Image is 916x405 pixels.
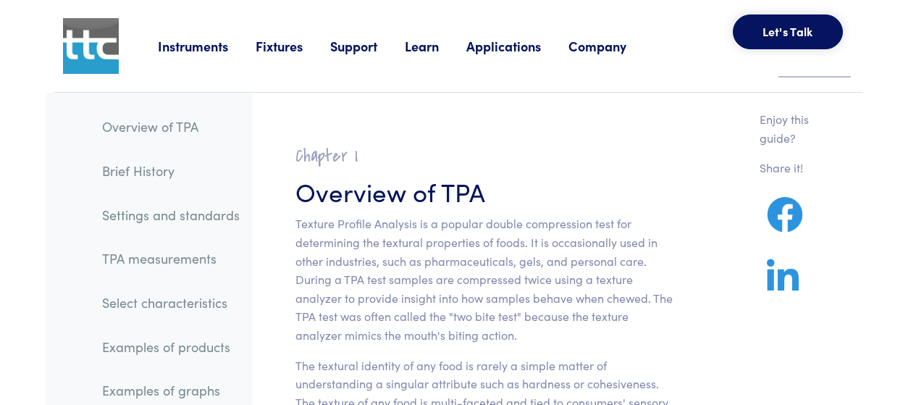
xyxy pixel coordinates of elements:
[295,145,673,167] h2: Chapter I
[158,37,256,55] a: Instruments
[91,330,251,364] a: Examples of products
[760,159,828,178] p: Share it!
[91,199,251,232] a: Settings and standards
[733,14,843,49] button: Let's Talk
[568,37,654,55] a: Company
[760,276,806,294] a: Share on LinkedIn
[91,110,251,143] a: Overview of TPA
[91,242,251,275] a: TPA measurements
[405,37,466,55] a: Learn
[63,18,119,74] img: ttc_logo_1x1_v1.0.png
[760,110,828,147] p: Enjoy this guide?
[91,286,251,320] a: Select characteristics
[91,154,251,188] a: Brief History
[466,37,568,55] a: Applications
[295,173,673,209] h3: Overview of TPA
[295,214,673,344] p: Texture Profile Analysis is a popular double compression test for determining the textural proper...
[256,37,330,55] a: Fixtures
[330,37,405,55] a: Support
